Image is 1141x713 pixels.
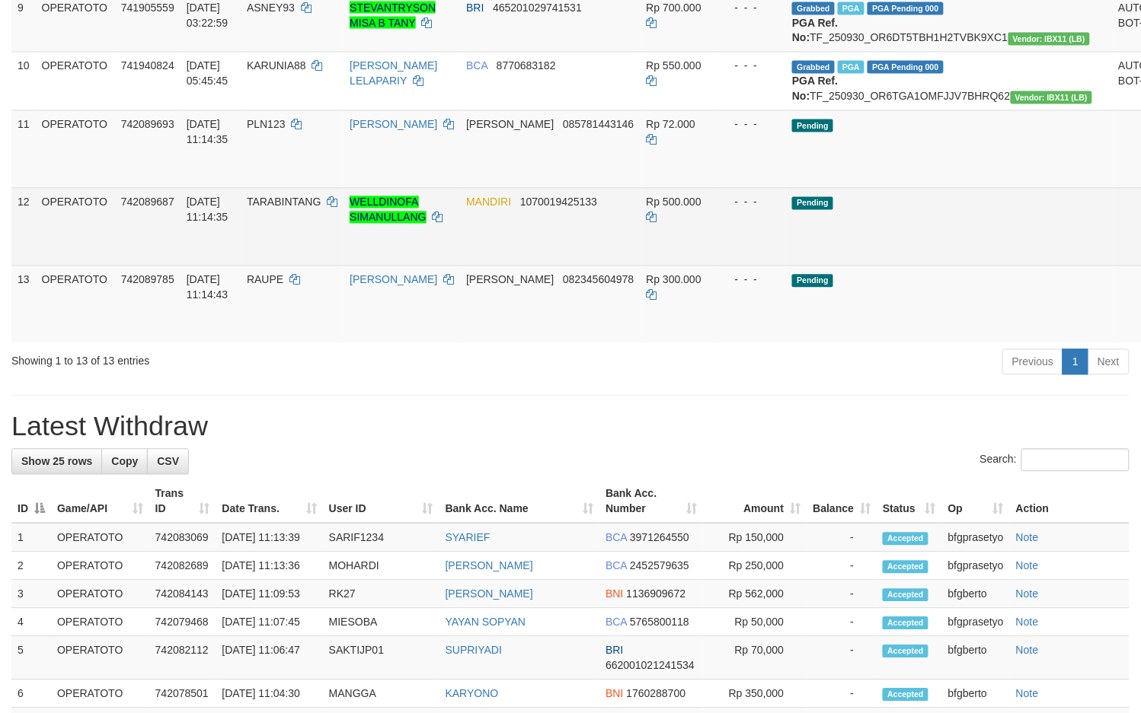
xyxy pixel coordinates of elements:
[792,197,833,210] span: Pending
[11,480,51,524] th: ID: activate to sort column descending
[807,609,877,637] td: -
[187,196,229,224] span: [DATE] 11:14:35
[807,524,877,552] td: -
[247,2,295,14] span: ASNEY93
[350,2,436,29] a: STEVANTRYSON MISA B TANY
[606,645,623,657] span: BRI
[883,617,928,630] span: Accepted
[606,588,623,600] span: BNI
[11,524,51,552] td: 1
[121,60,174,72] span: 741940824
[350,119,437,131] a: [PERSON_NAME]
[11,581,51,609] td: 3
[883,589,928,602] span: Accepted
[520,196,597,208] span: Copy 1070019425133 to clipboard
[323,581,439,609] td: RK27
[606,560,627,572] span: BCA
[1016,688,1039,700] a: Note
[792,119,833,132] span: Pending
[942,609,1010,637] td: bfgprasetyo
[792,17,838,44] b: PGA Ref. No:
[493,2,582,14] span: Copy 465201029741531 to clipboard
[439,480,600,524] th: Bank Acc. Name: activate to sort column ascending
[466,274,554,286] span: [PERSON_NAME]
[1002,349,1063,375] a: Previous
[11,609,51,637] td: 4
[149,680,216,708] td: 742078501
[883,645,928,658] span: Accepted
[350,274,437,286] a: [PERSON_NAME]
[606,616,627,629] span: BCA
[51,552,149,581] td: OPERATOTO
[563,274,634,286] span: Copy 082345604978 to clipboard
[51,480,149,524] th: Game/API: activate to sort column ascending
[1016,616,1039,629] a: Note
[446,532,491,544] a: SYARIEF
[323,480,439,524] th: User ID: activate to sort column ascending
[647,274,702,286] span: Rp 300.000
[247,119,286,131] span: PLN123
[149,552,216,581] td: 742082689
[883,533,928,546] span: Accepted
[11,552,51,581] td: 2
[868,2,944,15] span: PGA Pending
[627,688,686,700] span: Copy 1760288700 to clipboard
[216,581,323,609] td: [DATE] 11:09:53
[446,645,502,657] a: SUPRIYADI
[807,637,877,680] td: -
[157,456,179,468] span: CSV
[630,560,689,572] span: Copy 2452579635 to clipboard
[497,60,556,72] span: Copy 8770683182 to clipboard
[11,348,464,369] div: Showing 1 to 13 of 13 entries
[1010,480,1130,524] th: Action
[647,2,702,14] span: Rp 700.000
[1063,349,1088,375] a: 1
[723,117,781,132] div: - - -
[942,480,1010,524] th: Op: activate to sort column ascending
[807,680,877,708] td: -
[11,110,36,188] td: 11
[838,61,865,74] span: Marked by bfgmia
[121,274,174,286] span: 742089785
[36,266,115,343] td: OPERATOTO
[350,196,426,224] a: WELLDINOFA SIMANULLANG
[1021,449,1130,472] input: Search:
[627,588,686,600] span: Copy 1136909672 to clipboard
[51,524,149,552] td: OPERATOTO
[606,688,623,700] span: BNI
[216,524,323,552] td: [DATE] 11:13:39
[121,196,174,208] span: 742089687
[1016,588,1039,600] a: Note
[647,196,702,208] span: Rp 500.000
[11,412,1130,442] h1: Latest Withdraw
[1088,349,1130,375] a: Next
[11,680,51,708] td: 6
[723,59,781,74] div: - - -
[216,552,323,581] td: [DATE] 11:13:36
[792,75,838,103] b: PGA Ref. No:
[149,480,216,524] th: Trans ID: activate to sort column ascending
[647,60,702,72] span: Rp 550.000
[1016,645,1039,657] a: Note
[466,2,484,14] span: BRI
[807,480,877,524] th: Balance: activate to sort column ascending
[792,2,835,15] span: Grabbed
[216,609,323,637] td: [DATE] 11:07:45
[216,637,323,680] td: [DATE] 11:06:47
[446,688,499,700] a: KARYONO
[942,637,1010,680] td: bfgberto
[11,266,36,343] td: 13
[51,609,149,637] td: OPERATOTO
[36,188,115,266] td: OPERATOTO
[147,449,189,475] a: CSV
[11,449,102,475] a: Show 25 rows
[704,609,807,637] td: Rp 50,000
[704,552,807,581] td: Rp 250,000
[323,680,439,708] td: MANGGA
[149,637,216,680] td: 742082112
[792,61,835,74] span: Grabbed
[606,532,627,544] span: BCA
[466,119,554,131] span: [PERSON_NAME]
[704,524,807,552] td: Rp 150,000
[101,449,148,475] a: Copy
